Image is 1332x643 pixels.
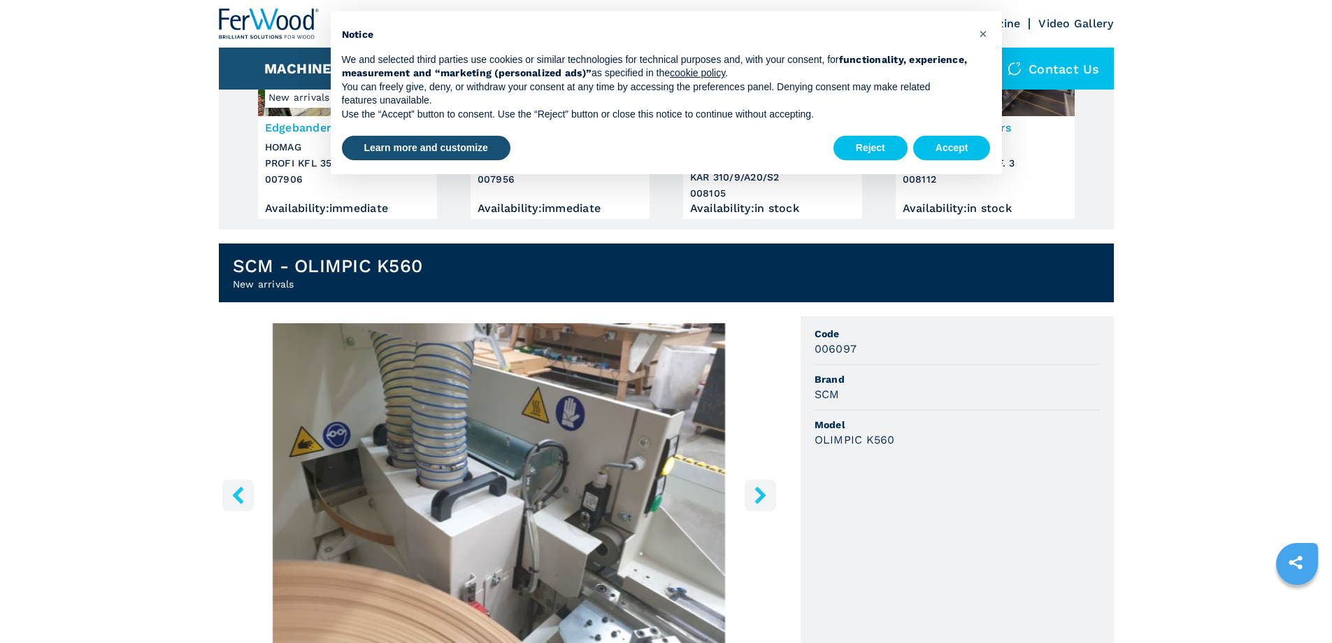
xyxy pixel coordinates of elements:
[478,205,643,212] div: Availability : immediate
[342,28,968,42] h2: Notice
[903,205,1068,212] div: Availability : in stock
[690,205,855,212] div: Availability : in stock
[222,479,254,511] button: left-button
[342,54,968,79] strong: functionality, experience, measurement and “marketing (personalized ads)”
[994,48,1114,90] div: Contact us
[342,53,968,80] p: We and selected third parties use cookies or similar technologies for technical purposes and, wit...
[815,327,1100,341] span: Code
[670,67,725,78] a: cookie policy
[265,139,430,188] h3: HOMAG PROFI KFL 350/10/A3/WZ 007906
[913,136,991,161] button: Accept
[265,205,430,212] div: Availability : immediate
[264,60,341,77] button: Machines
[973,22,995,45] button: Close this notice
[342,80,968,108] p: You can freely give, deny, or withdraw your consent at any time by accessing the preferences pane...
[815,341,857,357] h3: 006097
[979,25,987,42] span: ×
[342,108,968,122] p: Use the “Accept” button to consent. Use the “Reject” button or close this notice to continue with...
[833,136,908,161] button: Reject
[745,479,776,511] button: right-button
[258,11,437,219] a: Edgebander BATCH 1 HOMAG PROFI KFL 350/10/A3/WZNew arrivalsex customer siteEdgebander BATCH 1HOMA...
[265,87,334,108] span: New arrivals
[1273,580,1322,633] iframe: Chat
[815,418,1100,432] span: Model
[1038,17,1113,30] a: Video Gallery
[1008,62,1022,76] img: Contact us
[233,255,423,277] h1: SCM - OLIMPIC K560
[1278,545,1313,580] a: sharethis
[815,432,895,448] h3: OLIMPIC K560
[342,136,510,161] button: Learn more and customize
[233,277,423,291] h2: New arrivals
[815,372,1100,386] span: Brand
[265,120,430,136] h3: Edgebander BATCH 1
[219,8,320,39] img: Ferwood
[815,386,840,402] h3: SCM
